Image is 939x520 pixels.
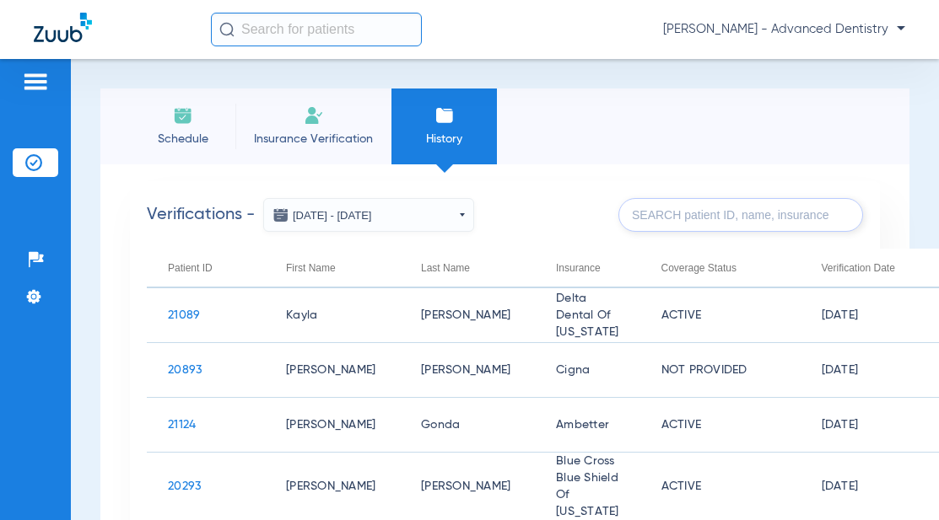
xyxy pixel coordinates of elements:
div: Insurance [556,259,601,277]
td: [PERSON_NAME] [265,398,400,453]
span: History [404,131,484,147]
span: [PERSON_NAME] - Advanced Dentistry [663,21,905,38]
span: Not Provided [661,364,747,376]
td: [PERSON_NAME] [265,343,400,398]
span: Active [661,309,702,321]
span: Schedule [143,131,223,147]
span: Ambetter [556,419,609,431]
img: Schedule [173,105,193,126]
td: [PERSON_NAME] [400,343,535,398]
span: Blue Cross Blue Shield Of [US_STATE] [556,455,619,517]
span: Delta Dental Of [US_STATE] [556,292,619,338]
span: Active [661,419,702,431]
div: Insurance [556,259,619,277]
span: Insurance Verification [248,131,379,147]
img: Zuub Logo [34,13,92,42]
div: Coverage Status [661,259,780,277]
input: SEARCH patient ID, name, insurance [618,198,863,232]
img: Manual Insurance Verification [304,105,324,126]
div: First Name [286,259,336,277]
div: First Name [286,259,379,277]
span: 20893 [168,364,202,376]
div: Coverage Status [661,259,737,277]
span: 20293 [168,480,201,492]
img: date icon [273,206,289,223]
img: Search Icon [219,22,235,37]
span: 21124 [168,419,196,431]
span: 21089 [168,309,200,321]
h2: Verifications - [147,198,474,232]
img: History [434,105,455,126]
td: [PERSON_NAME] [400,288,535,343]
span: Cigna [556,364,590,376]
div: Patient ID [168,259,213,277]
img: hamburger-icon [22,72,49,92]
div: Verification Date [822,259,895,277]
span: Active [661,480,702,492]
div: Last Name [421,259,470,277]
td: Kayla [265,288,400,343]
input: Search for patients [211,13,422,46]
div: Last Name [421,259,514,277]
button: [DATE] - [DATE] [263,198,474,232]
td: Gonda [400,398,535,453]
div: Patient ID [168,259,244,277]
